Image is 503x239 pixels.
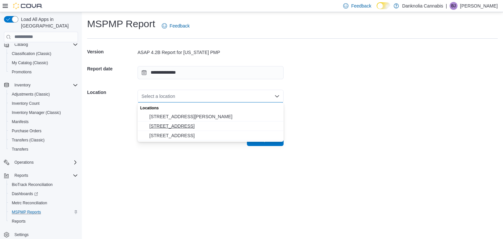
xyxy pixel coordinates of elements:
[9,217,78,225] span: Reports
[12,69,32,75] span: Promotions
[9,190,41,198] a: Dashboards
[7,136,81,145] button: Transfers (Classic)
[7,126,81,136] button: Purchase Orders
[159,19,192,32] a: Feedback
[18,16,78,29] span: Load All Apps in [GEOGRAPHIC_DATA]
[12,210,41,215] span: MSPMP Reports
[9,145,31,153] a: Transfers
[14,83,30,88] span: Inventory
[9,208,78,216] span: MSPMP Reports
[9,127,78,135] span: Purchase Orders
[149,123,280,129] span: [STREET_ADDRESS]
[12,182,53,187] span: BioTrack Reconciliation
[7,90,81,99] button: Adjustments (Classic)
[9,68,34,76] a: Promotions
[12,158,78,166] span: Operations
[9,90,78,98] span: Adjustments (Classic)
[9,199,50,207] a: Metrc Reconciliation
[9,50,78,58] span: Classification (Classic)
[450,2,457,10] div: Barbara Jobat
[9,136,78,144] span: Transfers (Classic)
[12,231,31,239] a: Settings
[87,45,136,58] h5: Version
[9,100,42,107] a: Inventory Count
[7,145,81,154] button: Transfers
[13,3,43,9] img: Cova
[9,181,55,189] a: BioTrack Reconciliation
[14,173,28,178] span: Reports
[138,112,284,121] button: 1335 Ellis Avenue
[1,40,81,49] button: Catalog
[138,131,284,140] button: 3188 W. Northside Drive
[7,189,81,198] a: Dashboards
[12,41,78,48] span: Catalog
[12,147,28,152] span: Transfers
[9,136,47,144] a: Transfers (Classic)
[12,110,61,115] span: Inventory Manager (Classic)
[9,109,78,117] span: Inventory Manager (Classic)
[7,49,81,58] button: Classification (Classic)
[7,198,81,208] button: Metrc Reconciliation
[7,58,81,67] button: My Catalog (Classic)
[9,90,52,98] a: Adjustments (Classic)
[12,81,33,89] button: Inventory
[12,172,31,179] button: Reports
[14,42,28,47] span: Catalog
[87,62,136,75] h5: Report date
[12,128,42,134] span: Purchase Orders
[138,49,284,56] div: ASAP 4.2B Report for [US_STATE] PMP
[9,100,78,107] span: Inventory Count
[7,67,81,77] button: Promotions
[9,199,78,207] span: Metrc Reconciliation
[138,102,284,140] div: Choose from the following options
[460,2,498,10] p: [PERSON_NAME]
[1,158,81,167] button: Operations
[149,113,280,120] span: [STREET_ADDRESS][PERSON_NAME]
[9,59,51,67] a: My Catalog (Classic)
[12,92,50,97] span: Adjustments (Classic)
[12,172,78,179] span: Reports
[87,17,155,30] h1: MSPMP Report
[446,2,447,10] p: |
[9,59,78,67] span: My Catalog (Classic)
[12,191,38,196] span: Dashboards
[138,102,284,112] div: Locations
[9,217,28,225] a: Reports
[9,145,78,153] span: Transfers
[12,81,78,89] span: Inventory
[14,160,34,165] span: Operations
[14,232,28,237] span: Settings
[9,118,31,126] a: Manifests
[9,68,78,76] span: Promotions
[12,101,40,106] span: Inventory Count
[12,158,36,166] button: Operations
[12,51,51,56] span: Classification (Classic)
[274,94,280,99] button: Close list of options
[351,3,371,9] span: Feedback
[9,190,78,198] span: Dashboards
[12,200,47,206] span: Metrc Reconciliation
[87,86,136,99] h5: Location
[170,23,190,29] span: Feedback
[12,41,30,48] button: Catalog
[7,217,81,226] button: Reports
[12,60,48,65] span: My Catalog (Classic)
[9,118,78,126] span: Manifests
[451,2,456,10] span: BJ
[9,50,54,58] a: Classification (Classic)
[138,66,284,79] input: Press the down key to open a popover containing a calendar.
[377,2,390,9] input: Dark Mode
[149,132,280,139] span: [STREET_ADDRESS]
[1,81,81,90] button: Inventory
[138,121,284,131] button: 5225 Highway 18
[9,181,78,189] span: BioTrack Reconciliation
[12,119,28,124] span: Manifests
[9,208,44,216] a: MSPMP Reports
[7,99,81,108] button: Inventory Count
[7,108,81,117] button: Inventory Manager (Classic)
[7,208,81,217] button: MSPMP Reports
[1,171,81,180] button: Reports
[12,138,45,143] span: Transfers (Classic)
